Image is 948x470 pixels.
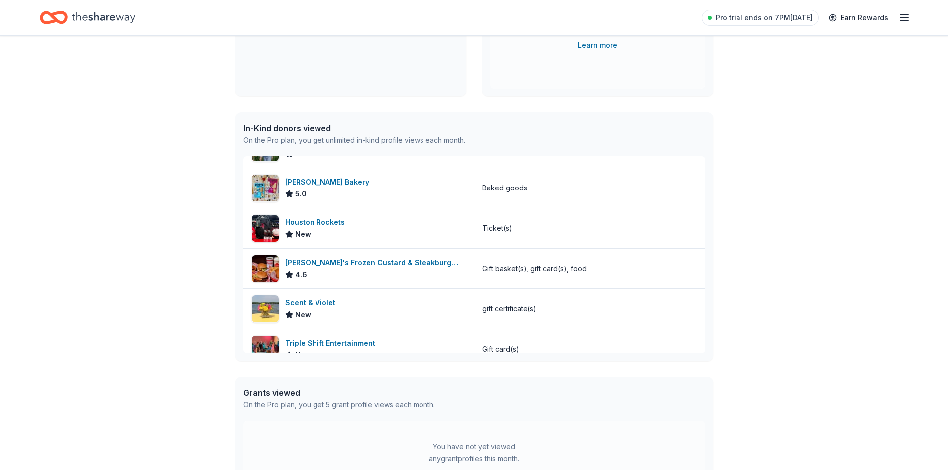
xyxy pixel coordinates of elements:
a: Learn more [578,39,617,51]
div: Triple Shift Entertainment [285,337,379,349]
div: gift certificate(s) [482,303,536,315]
div: Ticket(s) [482,222,512,234]
a: Pro trial ends on 7PM[DATE] [702,10,819,26]
div: Scent & Violet [285,297,339,309]
span: New [295,228,311,240]
div: [PERSON_NAME]'s Frozen Custard & Steakburgers [285,257,466,269]
img: Image for Freddy's Frozen Custard & Steakburgers [252,255,279,282]
div: You have not yet viewed any grant profiles this month. [412,441,536,465]
span: Pro trial ends on 7PM[DATE] [716,12,813,24]
div: Gift basket(s), gift card(s), food [482,263,587,275]
img: Image for Houston Rockets [252,215,279,242]
div: Gift card(s) [482,343,519,355]
div: On the Pro plan, you get 5 grant profile views each month. [243,399,435,411]
span: New [295,309,311,321]
span: 5.0 [295,188,307,200]
span: 4.6 [295,269,307,281]
img: Image for Bobo's Bakery [252,175,279,201]
div: On the Pro plan, you get unlimited in-kind profile views each month. [243,134,465,146]
a: Home [40,6,135,29]
div: Grants viewed [243,387,435,399]
span: New [295,349,311,361]
div: Houston Rockets [285,216,349,228]
img: Image for Scent & Violet [252,295,279,322]
div: [PERSON_NAME] Bakery [285,176,373,188]
div: In-Kind donors viewed [243,122,465,134]
a: Earn Rewards [823,9,894,27]
img: Image for Triple Shift Entertainment [252,336,279,363]
div: Baked goods [482,182,527,194]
